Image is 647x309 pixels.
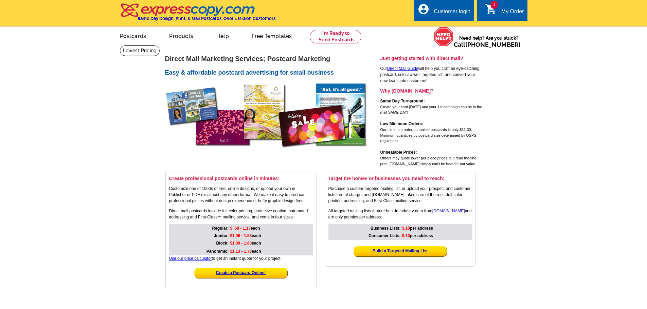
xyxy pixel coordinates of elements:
[432,209,465,213] a: [DOMAIN_NAME]
[165,69,379,77] h2: Easy & affordable postcard advertising for small business
[380,156,477,166] span: Others may quote lower per piece prices, but read the fine print. [DOMAIN_NAME] simply can't be b...
[402,226,410,231] span: $.10
[169,175,313,181] h3: Create professional postcards online in minutes:
[165,55,379,62] h1: Direct Mail Marketing Services; Postcard Marketing
[120,8,276,21] a: Same Day Design, Print, & Mail Postcards. Over 1 Million Customers.
[230,241,252,246] span: $1.09 - 1.60
[380,88,482,94] h3: Why [DOMAIN_NAME]?
[373,249,428,253] a: Build a Targeted Mailing List
[169,186,313,204] p: Customize one of 1000s of free, online designs, or upload your own in Publisher or PDF (or almost...
[369,233,401,238] strong: Consumer Lists:
[485,3,497,15] i: shopping_cart
[380,121,424,126] strong: Low Minimum Orders:
[465,41,521,48] a: [PHONE_NUMBER]
[230,249,252,254] span: $1.13 - 1.73
[380,128,477,143] span: Our minimum order on mailed postcards is only $11.30. Minimum quantities by postcard size determi...
[230,233,261,238] strong: each
[490,1,498,9] span: 1
[402,226,433,231] strong: per address
[380,105,482,115] span: Create your card [DATE] and your 1st campaign can be in the mail SAME DAY!
[501,8,524,18] div: My Order
[169,208,313,220] p: Direct mail postcards include full-color printing, protective coating, automated addressing and F...
[230,241,261,246] strong: each
[328,186,472,204] p: Purchase a custom-targeted mailing list, or upload your prospect and customer lists free of charg...
[380,65,482,84] p: Our will help you craft an eye-catching postcard, select a well targeted list, and convert your n...
[387,66,418,71] a: Direct Mail Guide
[380,150,417,155] strong: Unbeatable Prices:
[380,55,482,61] h3: Just getting started with direct mail?
[138,16,276,21] h4: Same Day Design, Print, & Mail Postcards. Over 1 Million Customers.
[216,241,229,246] strong: Block:
[169,256,282,261] span: to get an instant quote for your project.
[212,226,229,231] strong: Regular:
[230,226,260,231] strong: each
[230,233,252,238] span: $1.06 - 1.58
[417,3,430,15] i: account_circle
[165,80,369,159] img: direct mail postcards
[434,8,470,18] div: Customer login
[109,27,157,43] a: Postcards
[206,249,229,254] strong: Panoramic:
[371,226,401,231] strong: Business Lists:
[328,175,472,181] h3: Target the homes or businesses you need to reach:
[402,233,433,238] strong: per address
[454,35,524,48] span: Need help? Are you stuck?
[454,41,521,48] span: Call
[485,7,524,16] a: 1 shopping_cart My Order
[169,256,212,261] a: Use our price calculator
[380,99,425,103] strong: Same Day Turnaround:
[214,233,229,238] strong: Jumbo:
[402,233,410,238] span: $.10
[328,208,472,220] p: All targeted mailing lists feature best-in-industry data from and are only pennies per address:
[158,27,204,43] a: Products
[241,27,303,43] a: Free Templates
[216,270,266,275] a: Create a Postcard Online!
[417,7,470,16] a: account_circle Customer login
[230,226,251,231] span: $ .68 - 1.13
[434,27,454,46] img: help
[230,249,261,254] strong: each
[205,27,240,43] a: Help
